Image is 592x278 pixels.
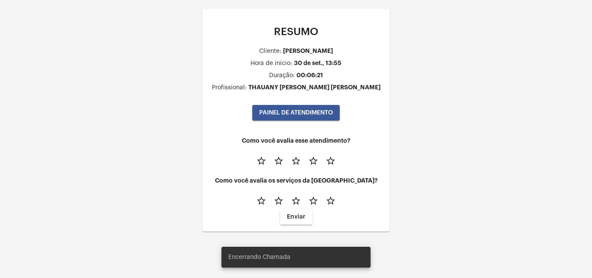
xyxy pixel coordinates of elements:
mat-icon: star_border [308,156,319,166]
span: Encerrando Chamada [228,253,290,262]
div: 30 de set., 13:55 [294,60,342,66]
mat-icon: star_border [325,196,336,206]
div: Profissional: [212,85,247,91]
mat-icon: star_border [308,196,319,206]
div: Hora de inicio: [250,60,292,67]
button: Enviar [280,209,312,225]
mat-icon: star_border [256,196,267,206]
span: PAINEL DE ATENDIMENTO [259,110,333,116]
mat-icon: star_border [325,156,336,166]
span: Enviar [287,214,306,220]
div: [PERSON_NAME] [283,48,333,54]
mat-icon: star_border [273,156,284,166]
h4: Como você avalia esse atendimento? [209,137,383,144]
mat-icon: star_border [256,156,267,166]
mat-icon: star_border [291,156,301,166]
div: Cliente: [259,48,281,55]
div: 00:06:21 [296,72,323,78]
h4: Como você avalia os serviços da [GEOGRAPHIC_DATA]? [209,177,383,184]
div: Duração: [269,72,295,79]
button: PAINEL DE ATENDIMENTO [252,105,340,121]
p: RESUMO [209,26,383,37]
div: THAUANY [PERSON_NAME] [PERSON_NAME] [248,84,381,91]
mat-icon: star_border [291,196,301,206]
mat-icon: star_border [273,196,284,206]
